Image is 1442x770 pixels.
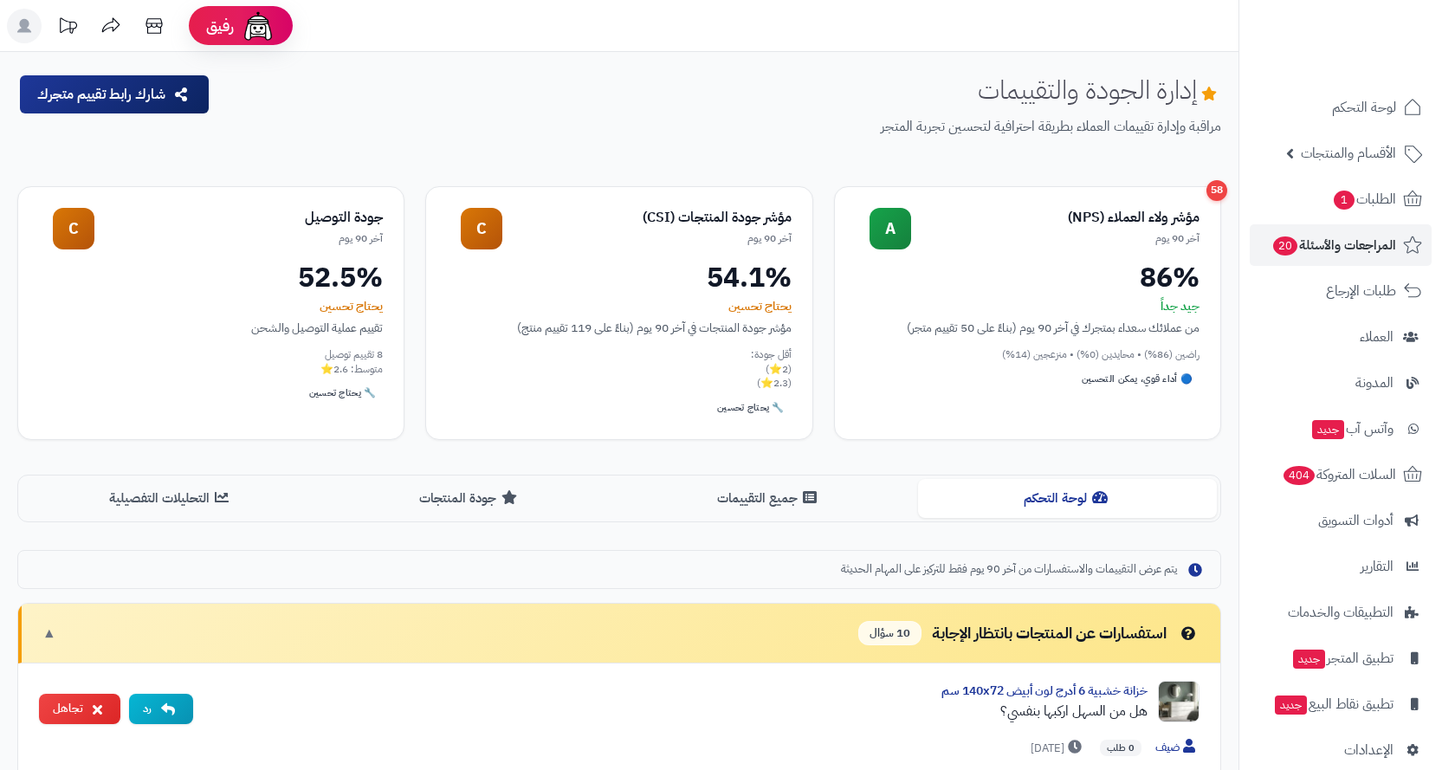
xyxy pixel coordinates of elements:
[46,9,89,48] a: تحديثات المنصة
[1324,19,1426,55] img: logo-2.png
[1310,417,1394,441] span: وآتس آب
[20,75,209,113] button: شارك رابط تقييم متجرك
[1293,650,1325,669] span: جديد
[1250,454,1432,495] a: السلات المتروكة404
[1250,362,1432,404] a: المدونة
[39,298,383,315] div: يحتاج تحسين
[302,383,383,404] div: 🔧 يحتاج تحسين
[911,208,1200,228] div: مؤشر ولاء العملاء (NPS)
[978,75,1221,104] h1: إدارة الجودة والتقييمات
[447,263,791,291] div: 54.1%
[39,263,383,291] div: 52.5%
[1291,646,1394,670] span: تطبيق المتجر
[1031,740,1086,757] span: [DATE]
[447,298,791,315] div: يحتاج تحسين
[1250,316,1432,358] a: العملاء
[918,479,1217,518] button: لوحة التحكم
[858,621,1200,646] div: استفسارات عن المنتجات بانتظار الإجابة
[1273,692,1394,716] span: تطبيق نقاط البيع
[1275,696,1307,715] span: جديد
[1271,233,1396,257] span: المراجعات والأسئلة
[42,624,56,644] span: ▼
[870,208,911,249] div: A
[1250,637,1432,679] a: تطبيق المتجرجديد
[447,319,791,337] div: مؤشر جودة المنتجات في آخر 90 يوم (بناءً على 119 تقييم منتج)
[1333,190,1355,210] span: 1
[1075,369,1200,390] div: 🔵 أداء قوي، يمكن التحسين
[1250,178,1432,220] a: الطلبات1
[1250,87,1432,128] a: لوحة التحكم
[1301,141,1396,165] span: الأقسام والمنتجات
[207,701,1148,721] div: هل من السهل اركبها بنفسي؟
[1318,508,1394,533] span: أدوات التسويق
[1250,500,1432,541] a: أدوات التسويق
[1250,683,1432,725] a: تطبيق نقاط البيعجديد
[502,231,791,246] div: آخر 90 يوم
[1332,187,1396,211] span: الطلبات
[94,231,383,246] div: آخر 90 يوم
[1288,600,1394,624] span: التطبيقات والخدمات
[1344,738,1394,762] span: الإعدادات
[856,263,1200,291] div: 86%
[320,479,619,518] button: جودة المنتجات
[1272,236,1299,256] span: 20
[858,621,921,646] span: 10 سؤال
[856,319,1200,337] div: من عملائك سعداء بمتجرك في آخر 90 يوم (بناءً على 50 تقييم متجر)
[241,9,275,43] img: ai-face.png
[856,298,1200,315] div: جيد جداً
[461,208,502,249] div: C
[619,479,918,518] button: جميع التقييمات
[1361,554,1394,579] span: التقارير
[1250,592,1432,633] a: التطبيقات والخدمات
[502,208,791,228] div: مؤشر جودة المنتجات (CSI)
[1155,739,1200,757] span: ضيف
[1360,325,1394,349] span: العملاء
[1282,465,1316,486] span: 404
[94,208,383,228] div: جودة التوصيل
[1158,681,1200,722] img: Product
[1100,740,1141,757] span: 0 طلب
[1250,224,1432,266] a: المراجعات والأسئلة20
[856,347,1200,362] div: راضين (86%) • محايدين (0%) • منزعجين (14%)
[911,231,1200,246] div: آخر 90 يوم
[1312,420,1344,439] span: جديد
[447,347,791,391] div: أقل جودة: (2⭐) (2.3⭐)
[224,117,1221,137] p: مراقبة وإدارة تقييمات العملاء بطريقة احترافية لتحسين تجربة المتجر
[1250,408,1432,450] a: وآتس آبجديد
[22,479,320,518] button: التحليلات التفصيلية
[206,16,234,36] span: رفيق
[39,319,383,337] div: تقييم عملية التوصيل والشحن
[1355,371,1394,395] span: المدونة
[129,694,193,724] button: رد
[841,561,1177,578] span: يتم عرض التقييمات والاستفسارات من آخر 90 يوم فقط للتركيز على المهام الحديثة
[1332,95,1396,120] span: لوحة التحكم
[941,682,1148,700] a: خزانة خشبية 6 أدرج لون أبيض 140x72 سم
[1250,270,1432,312] a: طلبات الإرجاع
[53,208,94,249] div: C
[1250,546,1432,587] a: التقارير
[39,694,120,724] button: تجاهل
[1282,463,1396,487] span: السلات المتروكة
[39,347,383,377] div: 8 تقييم توصيل متوسط: 2.6⭐
[710,398,791,418] div: 🔧 يحتاج تحسين
[1326,279,1396,303] span: طلبات الإرجاع
[1206,180,1227,201] div: 58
